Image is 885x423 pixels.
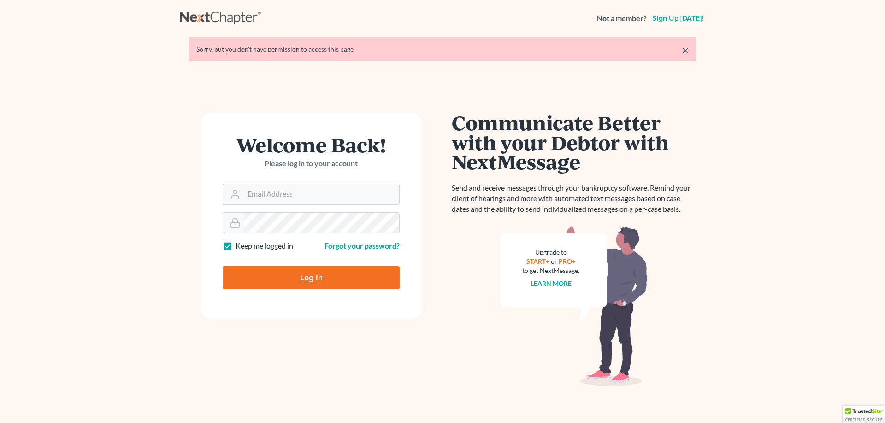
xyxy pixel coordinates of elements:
input: Log In [223,266,400,289]
div: TrustedSite Certified [843,406,885,423]
img: nextmessage_bg-59042aed3d76b12b5cd301f8e5b87938c9018125f34e5fa2b7a6b67550977c72.svg [500,226,648,387]
span: or [551,257,557,265]
a: Forgot your password? [324,241,400,250]
a: START+ [526,257,549,265]
div: to get NextMessage. [522,266,579,275]
h1: Welcome Back! [223,135,400,155]
a: × [682,45,689,56]
input: Email Address [244,184,399,204]
p: Please log in to your account [223,158,400,169]
div: Sorry, but you don't have permission to access this page [196,45,689,54]
div: Upgrade to [522,248,579,257]
h1: Communicate Better with your Debtor with NextMessage [452,113,696,172]
a: Sign up [DATE]! [650,15,705,22]
a: Learn more [531,279,572,287]
p: Send and receive messages through your bankruptcy software. Remind your client of hearings and mo... [452,183,696,214]
strong: Not a member? [597,13,647,24]
a: PRO+ [559,257,576,265]
label: Keep me logged in [236,241,293,251]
